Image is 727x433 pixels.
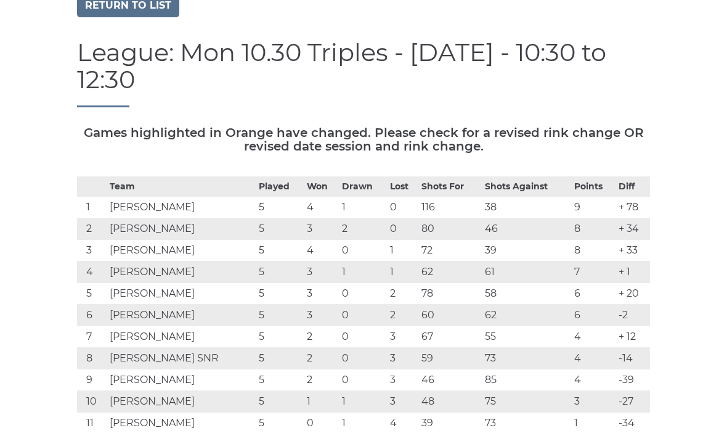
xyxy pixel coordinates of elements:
[304,391,339,413] td: 1
[387,305,419,326] td: 2
[387,326,419,348] td: 3
[77,391,107,413] td: 10
[339,348,387,369] td: 0
[482,369,571,391] td: 85
[387,240,419,262] td: 1
[77,240,107,262] td: 3
[418,218,481,240] td: 80
[339,240,387,262] td: 0
[256,369,304,391] td: 5
[77,262,107,283] td: 4
[418,326,481,348] td: 67
[615,305,650,326] td: -2
[615,369,650,391] td: -39
[77,126,650,153] h5: Games highlighted in Orange have changed. Please check for a revised rink change OR revised date ...
[77,197,107,218] td: 1
[387,391,419,413] td: 3
[418,348,481,369] td: 59
[107,218,256,240] td: [PERSON_NAME]
[571,348,616,369] td: 4
[615,391,650,413] td: -27
[571,262,616,283] td: 7
[256,348,304,369] td: 5
[304,369,339,391] td: 2
[418,197,481,218] td: 116
[77,283,107,305] td: 5
[107,326,256,348] td: [PERSON_NAME]
[571,326,616,348] td: 4
[615,283,650,305] td: + 20
[304,240,339,262] td: 4
[571,218,616,240] td: 8
[77,39,650,107] h1: League: Mon 10.30 Triples - [DATE] - 10:30 to 12:30
[418,305,481,326] td: 60
[615,262,650,283] td: + 1
[387,348,419,369] td: 3
[418,369,481,391] td: 46
[387,197,419,218] td: 0
[418,262,481,283] td: 62
[482,305,571,326] td: 62
[107,391,256,413] td: [PERSON_NAME]
[482,326,571,348] td: 55
[418,177,481,197] th: Shots For
[77,305,107,326] td: 6
[339,283,387,305] td: 0
[387,218,419,240] td: 0
[107,369,256,391] td: [PERSON_NAME]
[418,283,481,305] td: 78
[339,197,387,218] td: 1
[482,391,571,413] td: 75
[339,391,387,413] td: 1
[571,177,616,197] th: Points
[571,283,616,305] td: 6
[304,283,339,305] td: 3
[482,197,571,218] td: 38
[482,348,571,369] td: 73
[615,177,650,197] th: Diff
[77,326,107,348] td: 7
[418,391,481,413] td: 48
[482,283,571,305] td: 58
[77,369,107,391] td: 9
[304,218,339,240] td: 3
[615,197,650,218] td: + 78
[339,369,387,391] td: 0
[482,177,571,197] th: Shots Against
[571,391,616,413] td: 3
[571,240,616,262] td: 8
[387,283,419,305] td: 2
[304,305,339,326] td: 3
[256,326,304,348] td: 5
[107,305,256,326] td: [PERSON_NAME]
[107,283,256,305] td: [PERSON_NAME]
[387,262,419,283] td: 1
[256,262,304,283] td: 5
[418,240,481,262] td: 72
[107,197,256,218] td: [PERSON_NAME]
[256,305,304,326] td: 5
[256,218,304,240] td: 5
[615,240,650,262] td: + 33
[107,348,256,369] td: [PERSON_NAME] SNR
[256,197,304,218] td: 5
[77,348,107,369] td: 8
[339,326,387,348] td: 0
[571,369,616,391] td: 4
[107,240,256,262] td: [PERSON_NAME]
[339,305,387,326] td: 0
[256,391,304,413] td: 5
[304,177,339,197] th: Won
[77,218,107,240] td: 2
[615,218,650,240] td: + 34
[107,177,256,197] th: Team
[387,369,419,391] td: 3
[304,197,339,218] td: 4
[256,283,304,305] td: 5
[339,218,387,240] td: 2
[304,262,339,283] td: 3
[107,262,256,283] td: [PERSON_NAME]
[615,348,650,369] td: -14
[482,218,571,240] td: 46
[615,326,650,348] td: + 12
